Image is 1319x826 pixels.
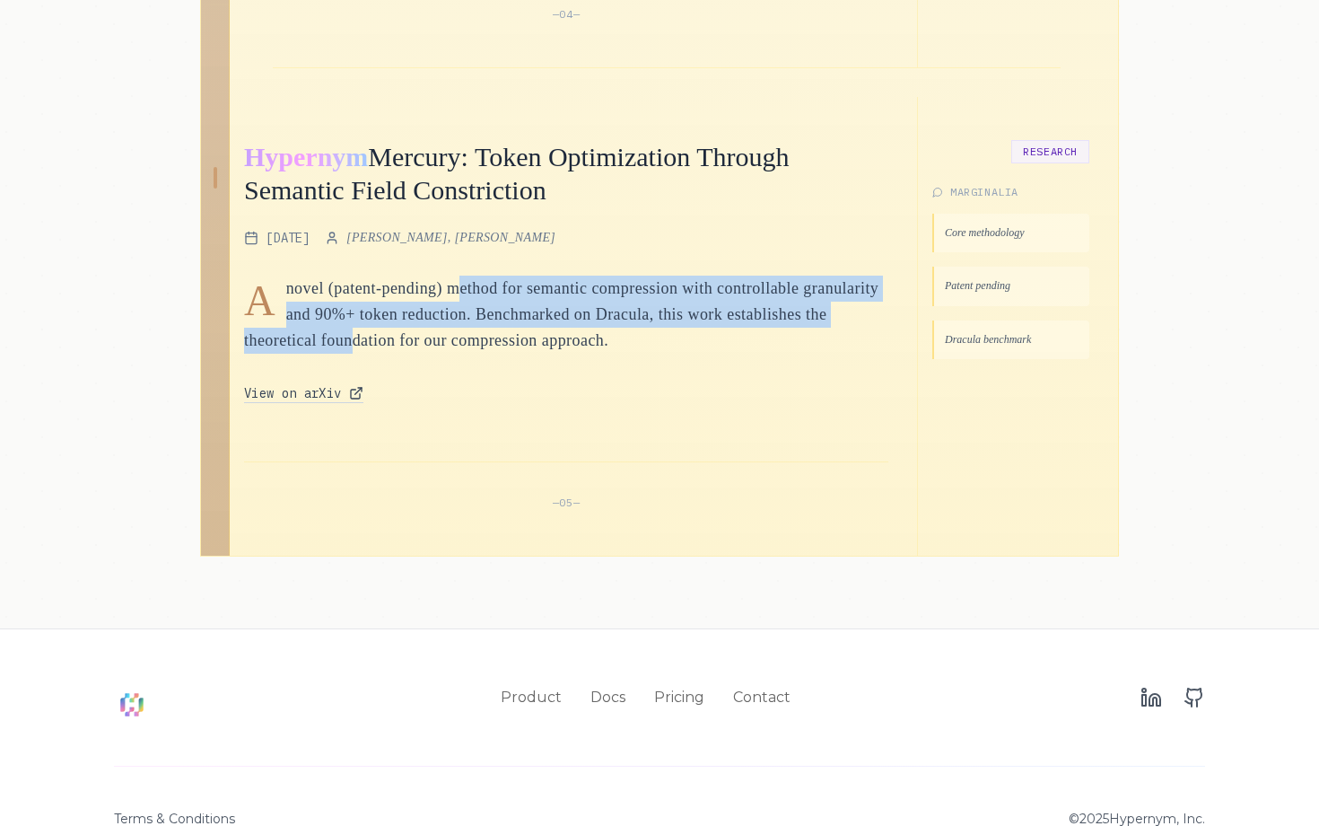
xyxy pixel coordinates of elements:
[553,7,580,21] span: — 04 —
[244,140,888,207] h2: Mercury: Token Optimization Through Semantic Field Constriction
[244,384,363,403] a: View on arXiv
[244,133,368,180] div: Hypernym
[590,687,625,708] a: Docs
[733,687,791,708] a: Contact
[346,229,555,247] span: [PERSON_NAME], [PERSON_NAME]
[932,214,1089,253] div: Core methodology
[244,279,275,322] span: A
[553,496,580,509] span: — 05 —
[654,687,704,708] a: Pricing
[1011,140,1089,163] span: Research
[501,687,562,708] a: Product
[932,267,1089,306] div: Patent pending
[950,185,1018,199] span: Marginalia
[244,276,888,355] p: novel (patent-pending) method for semantic compression with controllable granularity and 90%+ tok...
[114,687,150,723] img: Hypernym Logo
[244,384,342,402] span: View on arXiv
[932,321,1089,360] div: Dracula benchmark
[266,229,310,247] span: [DATE]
